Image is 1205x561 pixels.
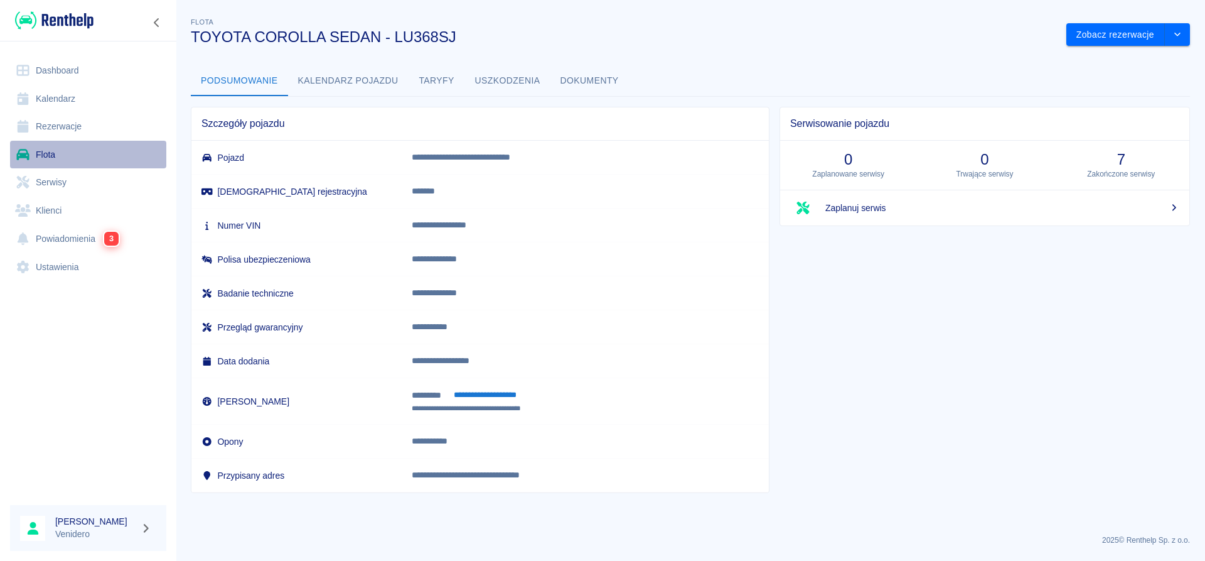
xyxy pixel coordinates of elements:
[147,14,166,31] button: Zwiń nawigację
[926,168,1042,180] p: Trwające serwisy
[55,528,136,541] p: Venidero
[201,395,392,408] h6: [PERSON_NAME]
[191,18,213,26] span: Flota
[288,66,409,96] button: Kalendarz pojazdu
[201,151,392,164] h6: Pojazd
[550,66,629,96] button: Dokumenty
[1063,168,1179,180] p: Zakończone serwisy
[409,66,465,96] button: Taryfy
[780,190,1189,226] a: Zaplanuj serwis
[201,253,392,266] h6: Polisa ubezpieczeniowa
[10,57,166,85] a: Dashboard
[201,435,392,448] h6: Opony
[10,253,166,281] a: Ustawienia
[191,28,1056,46] h3: TOYOTA COROLLA SEDAN - LU368SJ
[201,287,392,300] h6: Badanie techniczne
[10,85,166,113] a: Kalendarz
[825,202,1179,215] span: Zaplanuj serwis
[201,185,392,198] h6: [DEMOGRAPHIC_DATA] rejestracyjna
[191,535,1190,546] p: 2025 © Renthelp Sp. z o.o.
[465,66,550,96] button: Uszkodzenia
[790,151,906,168] h3: 0
[1053,141,1189,190] a: 7Zakończone serwisy
[10,168,166,197] a: Serwisy
[1165,23,1190,46] button: drop-down
[201,469,392,482] h6: Przypisany adres
[10,10,94,31] a: Renthelp logo
[191,66,288,96] button: Podsumowanie
[10,197,166,225] a: Klienci
[201,117,759,130] span: Szczegóły pojazdu
[10,141,166,169] a: Flota
[104,232,119,246] span: 3
[201,355,392,368] h6: Data dodania
[790,168,906,180] p: Zaplanowane serwisy
[55,515,136,528] h6: [PERSON_NAME]
[10,224,166,253] a: Powiadomienia3
[1066,23,1165,46] button: Zobacz rezerwacje
[15,10,94,31] img: Renthelp logo
[790,117,1179,130] span: Serwisowanie pojazdu
[1063,151,1179,168] h3: 7
[201,321,392,334] h6: Przegląd gwarancyjny
[201,219,392,232] h6: Numer VIN
[916,141,1052,190] a: 0Trwające serwisy
[926,151,1042,168] h3: 0
[10,112,166,141] a: Rezerwacje
[780,141,916,190] a: 0Zaplanowane serwisy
